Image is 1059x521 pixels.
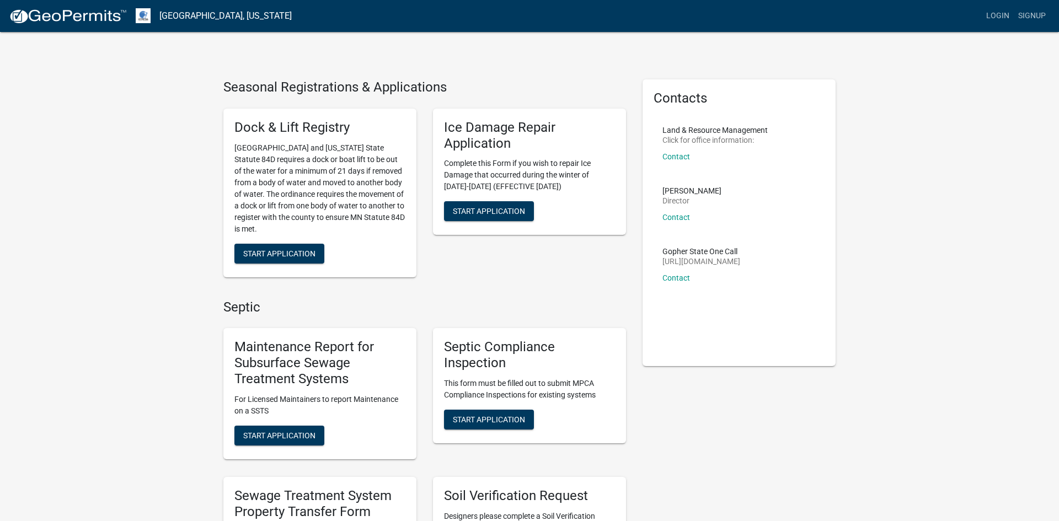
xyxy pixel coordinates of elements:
p: Click for office information: [662,136,768,144]
button: Start Application [234,426,324,445]
a: Signup [1014,6,1050,26]
h5: Soil Verification Request [444,488,615,504]
span: Start Application [453,415,525,423]
h5: Dock & Lift Registry [234,120,405,136]
h5: Septic Compliance Inspection [444,339,615,371]
span: Start Application [453,207,525,216]
p: Gopher State One Call [662,248,740,255]
p: Director [662,197,721,205]
span: Start Application [243,431,315,439]
p: [PERSON_NAME] [662,187,721,195]
img: Otter Tail County, Minnesota [136,8,151,23]
h5: Ice Damage Repair Application [444,120,615,152]
a: Contact [662,273,690,282]
span: Start Application [243,249,315,257]
h5: Contacts [654,90,825,106]
p: [GEOGRAPHIC_DATA] and [US_STATE] State Statute 84D requires a dock or boat lift to be out of the ... [234,142,405,235]
button: Start Application [444,410,534,429]
p: This form must be filled out to submit MPCA Compliance Inspections for existing systems [444,378,615,401]
h4: Septic [223,299,626,315]
h5: Sewage Treatment System Property Transfer Form [234,488,405,520]
a: Contact [662,213,690,222]
button: Start Application [444,201,534,221]
p: For Licensed Maintainers to report Maintenance on a SSTS [234,394,405,417]
a: Contact [662,152,690,161]
h4: Seasonal Registrations & Applications [223,79,626,95]
p: Land & Resource Management [662,126,768,134]
h5: Maintenance Report for Subsurface Sewage Treatment Systems [234,339,405,386]
a: Login [982,6,1014,26]
a: [GEOGRAPHIC_DATA], [US_STATE] [159,7,292,25]
p: Complete this Form if you wish to repair Ice Damage that occurred during the winter of [DATE]-[DA... [444,158,615,192]
p: [URL][DOMAIN_NAME] [662,257,740,265]
button: Start Application [234,244,324,264]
